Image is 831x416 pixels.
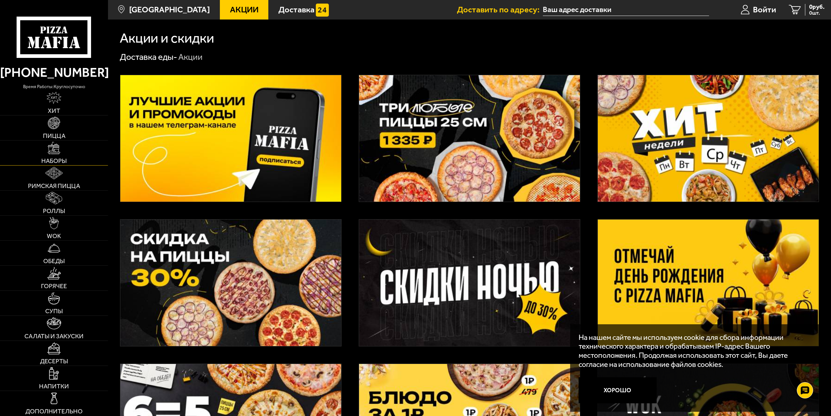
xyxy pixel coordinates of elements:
span: Акции [230,6,259,14]
span: Доставить по адресу: [457,6,543,14]
span: 0 шт. [809,10,824,16]
span: Дополнительно [25,408,83,414]
span: Доставка [278,6,315,14]
span: Хит [48,108,60,114]
input: Ваш адрес доставки [543,4,709,16]
span: Десерты [40,358,68,364]
span: Обеды [43,258,65,264]
div: Акции [178,51,203,63]
span: Горячее [41,283,67,289]
span: Напитки [39,383,69,389]
a: Доставка еды- [120,52,177,62]
span: [GEOGRAPHIC_DATA] [129,6,210,14]
span: Римская пицца [28,183,80,189]
span: Пицца [43,133,65,139]
h1: Акции и скидки [120,31,214,45]
span: Роллы [43,208,65,214]
span: Салаты и закуски [24,333,84,339]
p: На нашем сайте мы используем cookie для сбора информации технического характера и обрабатываем IP... [579,333,807,369]
span: Войти [753,6,776,14]
button: Хорошо [579,377,657,403]
span: Наборы [41,158,67,164]
span: Супы [45,308,63,314]
span: WOK [47,233,61,239]
span: 0 руб. [809,4,824,10]
img: 15daf4d41897b9f0e9f617042186c801.svg [316,4,329,17]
